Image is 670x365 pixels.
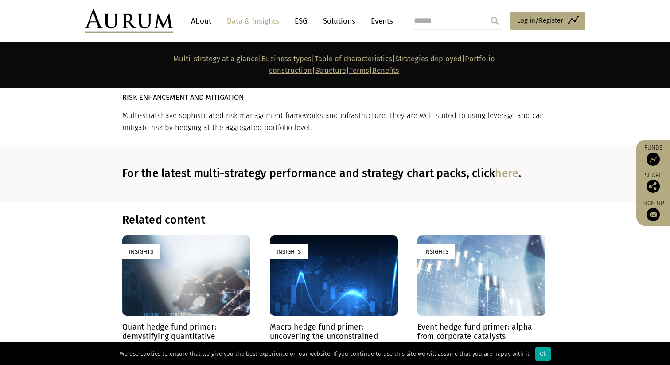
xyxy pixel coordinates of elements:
a: About [187,13,216,29]
img: Share this post [647,180,660,193]
strong: RISK ENHANCEMENT AND MITIGATION [122,93,244,102]
a: Multi-strategy at a glance [173,55,258,63]
strong: | | | | | | [173,55,495,75]
img: Access Funds [647,153,660,166]
h4: Event hedge fund primer: alpha from corporate catalysts [417,322,545,341]
span: Log in/Register [517,15,563,26]
div: Ok [535,347,551,361]
a: Strategies deployed [395,55,462,63]
strong: | [369,66,372,75]
a: Business types [261,55,312,63]
a: here [495,167,518,180]
span: Multi-strats [122,111,161,120]
img: Aurum [85,9,173,33]
a: Sign up [641,200,666,221]
a: Benefits [372,66,399,75]
img: Sign up to our newsletter [647,208,660,221]
a: Solutions [319,13,360,29]
div: Insights [122,244,160,259]
h3: For the latest multi-strategy performance and strategy chart packs, click . [122,167,545,180]
a: Terms [349,66,369,75]
a: Events [366,13,393,29]
input: Submit [486,12,504,30]
h3: Related content [122,213,433,227]
div: Share [641,173,666,193]
p: have sophisticated risk management frameworks and infrastructure. They are well suited to using l... [122,110,545,133]
a: Table of characteristics [315,55,392,63]
h4: Macro hedge fund primer: uncovering the unconstrained [270,322,398,341]
a: ESG [290,13,312,29]
div: Insights [270,244,308,259]
a: Log in/Register [510,12,585,30]
h4: Quant hedge fund primer: demystifying quantitative strategies [122,322,250,350]
a: Data & Insights [222,13,284,29]
a: Funds [641,144,666,166]
a: Structure [315,66,346,75]
div: Insights [417,244,455,259]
